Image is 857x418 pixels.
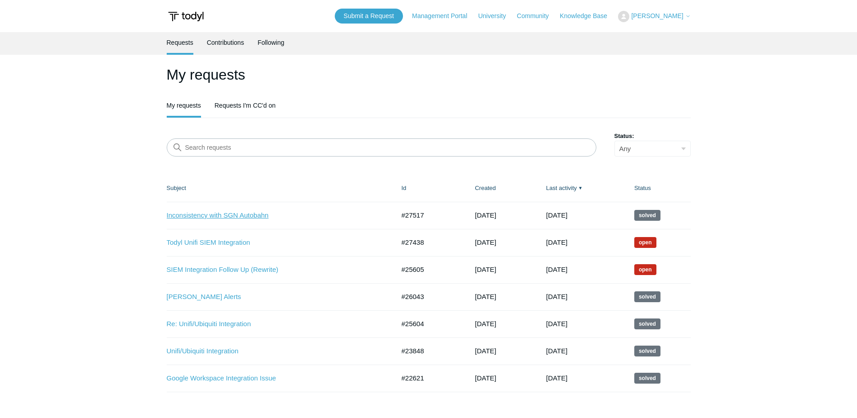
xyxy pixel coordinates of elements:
a: Created [475,185,496,191]
time: 07/09/2025, 10:44 [475,293,496,300]
th: Id [393,175,466,202]
a: Requests I'm CC'd on [215,95,276,116]
time: 08/14/2025, 08:59 [475,238,496,246]
td: #25605 [393,256,466,283]
a: Re: Unifi/Ubiquiti Integration [167,319,381,329]
td: #27517 [393,202,466,229]
span: This request has been solved [634,373,660,384]
a: [PERSON_NAME] Alerts [167,292,381,302]
span: This request has been solved [634,291,660,302]
a: Todyl Unifi SIEM Integration [167,237,381,248]
a: SIEM Integration Follow Up (Rewrite) [167,265,381,275]
time: 05/04/2025, 11:02 [546,347,567,355]
a: Google Workspace Integration Issue [167,373,381,384]
time: 06/20/2025, 10:10 [475,320,496,328]
time: 06/20/2025, 10:22 [475,266,496,273]
a: Requests [167,32,193,53]
time: 08/19/2025, 09:40 [546,238,567,246]
a: Last activity▼ [546,185,577,191]
input: Search requests [167,138,596,157]
button: [PERSON_NAME] [618,11,690,22]
span: We are working on a response for you [634,264,656,275]
td: #25604 [393,310,466,337]
a: University [478,11,515,21]
a: Unifi/Ubiquiti Integration [167,346,381,356]
time: 06/20/2025, 10:42 [546,320,567,328]
span: We are working on a response for you [634,237,656,248]
time: 03/25/2025, 15:04 [475,347,496,355]
span: ▼ [578,185,583,191]
th: Status [625,175,691,202]
span: [PERSON_NAME] [631,12,683,19]
a: Management Portal [412,11,476,21]
h1: My requests [167,64,691,85]
time: 02/24/2025, 11:03 [546,374,567,382]
time: 08/18/2025, 13:51 [546,266,567,273]
time: 01/27/2025, 14:20 [475,374,496,382]
a: Submit a Request [335,9,403,24]
label: Status: [614,132,691,141]
a: Following [258,32,284,53]
span: This request has been solved [634,210,660,221]
th: Subject [167,175,393,202]
img: Todyl Support Center Help Center home page [167,8,205,25]
time: 07/31/2025, 13:03 [546,293,567,300]
a: Inconsistency with SGN Autobahn [167,210,381,221]
time: 08/27/2025, 16:02 [546,211,567,219]
a: Knowledge Base [560,11,616,21]
td: #23848 [393,337,466,365]
a: My requests [167,95,201,116]
span: This request has been solved [634,318,660,329]
a: Community [517,11,558,21]
td: #22621 [393,365,466,392]
time: 08/18/2025, 14:21 [475,211,496,219]
a: Contributions [207,32,244,53]
td: #27438 [393,229,466,256]
span: This request has been solved [634,346,660,356]
td: #26043 [393,283,466,310]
